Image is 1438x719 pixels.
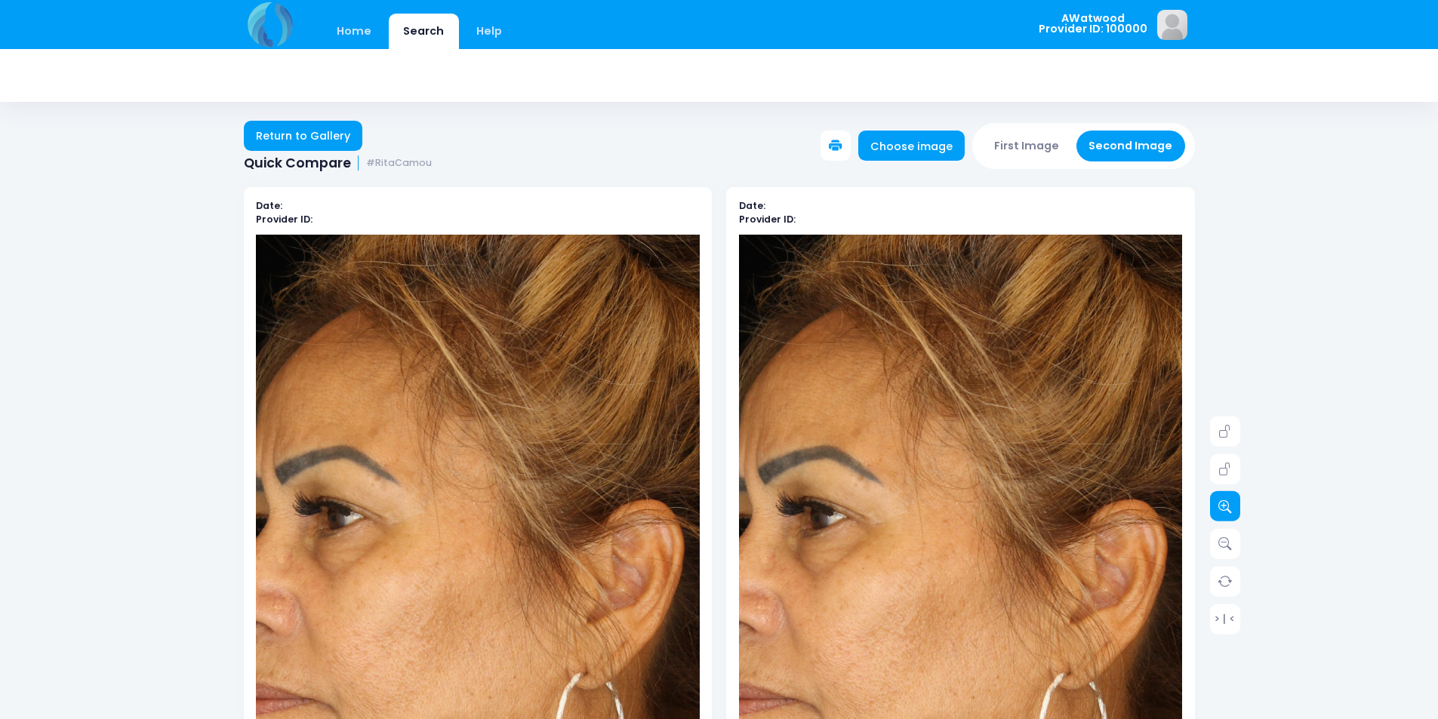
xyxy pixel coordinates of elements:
[1039,13,1147,35] span: AWatwood Provider ID: 100000
[1157,10,1187,40] img: image
[389,14,459,49] a: Search
[322,14,386,49] a: Home
[366,158,432,169] small: #RitaCamou
[1210,604,1240,634] a: > | <
[244,155,351,171] span: Quick Compare
[244,121,363,151] a: Return to Gallery
[461,14,516,49] a: Help
[858,131,965,161] a: Choose image
[739,199,765,212] b: Date:
[739,213,796,226] b: Provider ID:
[256,199,282,212] b: Date:
[256,213,313,226] b: Provider ID:
[982,131,1072,161] button: First Image
[1076,131,1185,161] button: Second Image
